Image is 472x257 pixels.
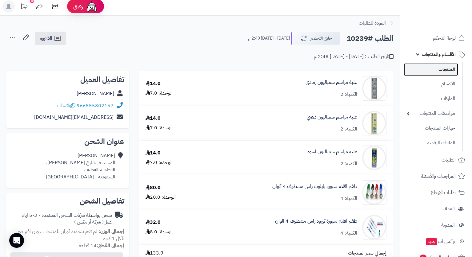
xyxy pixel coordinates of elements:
a: [PERSON_NAME] [77,90,114,97]
img: ss1-90x90.jpg [362,76,386,101]
div: 80.0 [146,184,161,191]
a: واتساب [57,102,75,109]
div: 32.0 [146,219,161,226]
a: علبة مراسم سمباليون ذهبي [307,114,357,121]
a: الأقسام [404,77,458,91]
a: لوحة التحكم [404,31,468,45]
a: الطلبات [404,153,468,167]
div: الوحدة: 7.0 [146,159,173,166]
span: المدونة [441,221,455,229]
h2: الطلب #10239 [346,32,394,45]
button: جاري التحضير [291,32,340,45]
div: الكمية: 2 [340,160,357,167]
div: 14.0 [146,80,161,87]
a: طقم اقلام سبورة كيرود راس مشطوف 4 الوان [275,218,357,225]
div: شحن بواسطة شركات الشحن المعتمدة - 3-5 ايام عمل [11,212,112,226]
a: 966555802157 [77,102,114,109]
img: 1698572287-%D8%B5%D9%88%D8%B1%D8%A9%20%D9%88%D8%A7%D8%AA%D8%B3%D8%A7%D8%A8%20%D8%A8%D8%AA%D8%A7%D... [362,215,386,239]
span: جديد [426,238,437,245]
a: مواصفات المنتجات [404,107,458,120]
small: [DATE] - [DATE] 2:49 م [248,35,290,41]
div: الكمية: 2 [340,91,357,98]
div: 14.0 [146,115,161,122]
span: وآتس آب [425,237,455,246]
span: لوحة التحكم [433,34,456,42]
span: العودة للطلبات [359,19,386,27]
h2: تفاصيل العميل [11,76,124,83]
div: 14.0 [146,150,161,157]
a: الملفات الرقمية [404,136,458,150]
a: وآتس آبجديد [404,234,468,249]
h2: عنوان الشحن [11,138,124,145]
strong: إجمالي القطع: [97,242,124,249]
span: المراجعات والأسئلة [421,172,456,181]
a: طلبات الإرجاع [404,185,468,200]
div: الكمية: 4 [340,230,357,237]
div: [PERSON_NAME] المجيدية- شارع [PERSON_NAME]، القطيف، القطيف السعودية - [GEOGRAPHIC_DATA] [46,152,115,180]
a: علبة مراسم سمباليون اسود [307,148,357,155]
a: الفاتورة [35,32,66,45]
span: العملاء [443,204,455,213]
a: المراجعات والأسئلة [404,169,468,184]
span: الطلبات [442,156,456,164]
div: الوحدة: 8.0 [146,228,173,236]
a: المنتجات [404,63,458,76]
a: طقم اقلام سبورة بايلوت راس مشطوف 4 ألوان [272,183,357,190]
div: الوحدة: 7.0 [146,90,173,97]
a: [EMAIL_ADDRESS][DOMAIN_NAME] [34,114,114,121]
a: تحديثات المنصة [16,0,32,14]
span: ( شركة أرامكس ) [74,218,104,226]
strong: إجمالي الوزن: [98,228,124,235]
a: العملاء [404,201,468,216]
a: علبة مراسم سمباليون رمادي [306,79,357,86]
span: طلبات الإرجاع [431,188,456,197]
small: 14 قطعة [79,242,124,249]
img: ai-face.png [86,0,98,13]
div: الوحدة: 7.0 [146,124,173,131]
div: تاريخ الطلب : [DATE] - [DATE] 2:48 م [314,53,394,60]
div: الكمية: 4 [340,195,357,202]
img: sss1-90x90.jpg [362,111,386,135]
span: إجمالي سعر المنتجات [348,250,386,257]
span: رفيق [73,3,83,10]
div: Open Intercom Messenger [9,233,24,248]
h2: تفاصيل الشحن [11,197,124,205]
a: المدونة [404,218,468,232]
span: الفاتورة [40,35,52,42]
a: خيارات المنتجات [404,122,458,135]
img: 1683801104-%D8%A8%D8%A7%D9%8A%D9%84%D9%88%D8%AA-90x90.jpg [362,180,386,205]
div: الوحدة: 20.0 [146,194,176,201]
div: الكمية: 2 [340,126,357,133]
span: لم تقم بتحديد أوزان للمنتجات ، وزن افتراضي للكل 1 كجم [16,228,124,242]
a: الماركات [404,92,458,105]
span: الأقسام والمنتجات [422,50,456,59]
img: bb1-90x90.jpg [362,146,386,170]
span: 133.9 [146,250,163,257]
a: العودة للطلبات [359,19,394,27]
